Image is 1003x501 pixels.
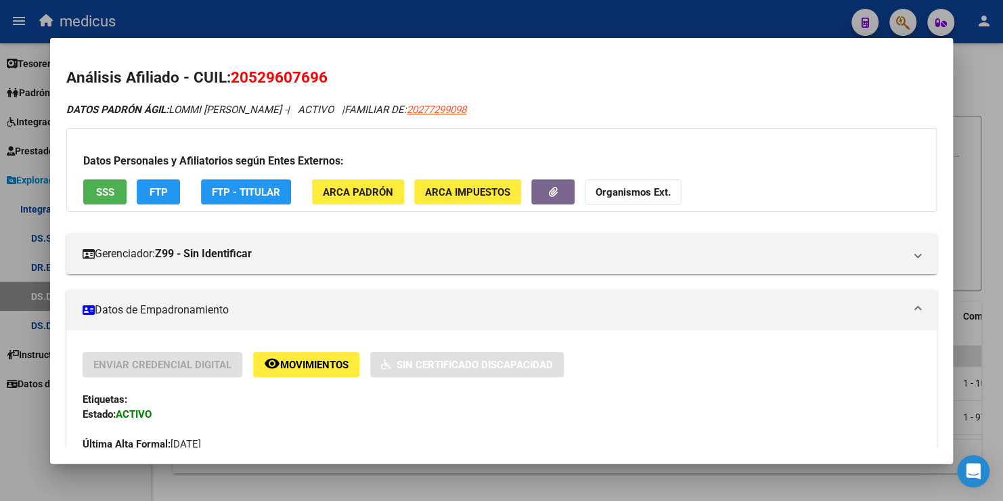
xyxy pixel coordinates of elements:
[66,66,937,89] h2: Análisis Afiliado - CUIL:
[83,246,904,262] mat-panel-title: Gerenciador:
[414,179,521,204] button: ARCA Impuestos
[397,359,553,371] span: Sin Certificado Discapacidad
[83,302,904,318] mat-panel-title: Datos de Empadronamiento
[323,186,393,198] span: ARCA Padrón
[116,408,152,420] strong: ACTIVO
[83,408,116,420] strong: Estado:
[96,186,114,198] span: SSS
[66,290,937,330] mat-expansion-panel-header: Datos de Empadronamiento
[231,68,328,86] span: 20529607696
[957,455,989,487] div: Open Intercom Messenger
[83,438,201,450] span: [DATE]
[264,355,280,372] mat-icon: remove_red_eye
[150,186,168,198] span: FTP
[370,352,564,377] button: Sin Certificado Discapacidad
[212,186,280,198] span: FTP - Titular
[66,104,169,116] strong: DATOS PADRÓN ÁGIL:
[280,359,349,371] span: Movimientos
[83,393,127,406] strong: Etiquetas:
[83,438,171,450] strong: Última Alta Formal:
[66,104,466,116] i: | ACTIVO |
[155,246,252,262] strong: Z99 - Sin Identificar
[407,104,466,116] span: 20277299098
[585,179,682,204] button: Organismos Ext.
[83,179,127,204] button: SSS
[66,234,937,274] mat-expansion-panel-header: Gerenciador:Z99 - Sin Identificar
[253,352,359,377] button: Movimientos
[425,186,510,198] span: ARCA Impuestos
[83,153,920,169] h3: Datos Personales y Afiliatorios según Entes Externos:
[312,179,404,204] button: ARCA Padrón
[66,104,287,116] span: LOMMI [PERSON_NAME] -
[596,186,671,198] strong: Organismos Ext.
[201,179,291,204] button: FTP - Titular
[344,104,466,116] span: FAMILIAR DE:
[83,352,242,377] button: Enviar Credencial Digital
[137,179,180,204] button: FTP
[93,359,231,371] span: Enviar Credencial Digital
